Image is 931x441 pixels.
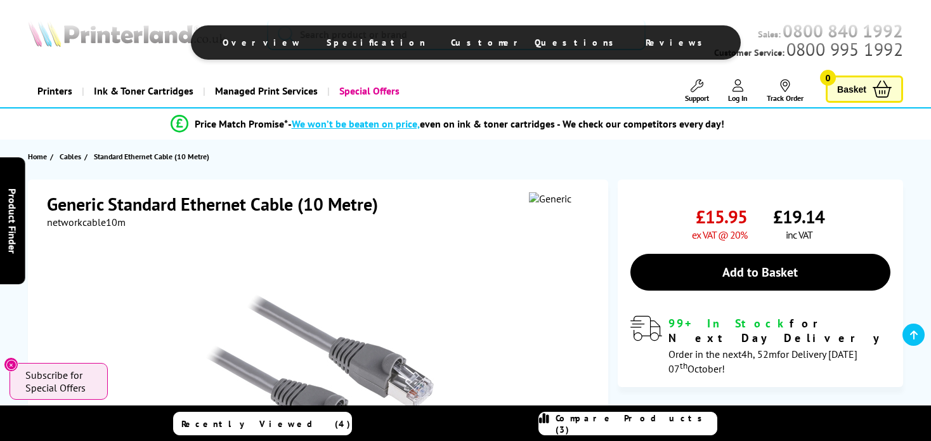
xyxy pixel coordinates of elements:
[696,205,747,228] span: £15.95
[630,254,890,291] a: Add to Basket
[6,113,888,135] li: modal_Promise
[223,37,301,48] span: Overview
[292,117,420,130] span: We won’t be beaten on price,
[47,192,391,216] h1: Generic Standard Ethernet Cable (10 Metre)
[451,37,620,48] span: Customer Questions
[94,75,193,107] span: Ink & Toner Cartridges
[685,79,709,103] a: Support
[288,117,724,130] div: - even on ink & toner cartridges - We check our competitors every day!
[630,316,890,374] div: modal_delivery
[173,412,352,435] a: Recently Viewed (4)
[692,228,747,241] span: ex VAT @ 20%
[773,205,824,228] span: £19.14
[94,150,212,163] a: Standard Ethernet Cable (10 Metre)
[327,75,409,107] a: Special Offers
[4,357,18,372] button: Close
[60,150,81,163] span: Cables
[6,188,19,253] span: Product Finder
[28,150,50,163] a: Home
[327,37,426,48] span: Specification
[556,412,717,435] span: Compare Products (3)
[826,76,903,103] a: Basket 0
[538,412,717,435] a: Compare Products (3)
[767,79,804,103] a: Track Order
[529,192,571,205] img: Generic
[820,70,836,86] span: 0
[680,360,687,371] sup: th
[646,37,709,48] span: Reviews
[728,93,748,103] span: Log In
[203,75,327,107] a: Managed Print Services
[47,216,126,228] span: networkcable10m
[668,316,890,345] div: for Next Day Delivery
[668,348,857,375] span: Order in the next for Delivery [DATE] 07 October!
[82,75,203,107] a: Ink & Toner Cartridges
[25,369,95,394] span: Subscribe for Special Offers
[28,150,47,163] span: Home
[94,150,209,163] span: Standard Ethernet Cable (10 Metre)
[685,93,709,103] span: Support
[195,117,288,130] span: Price Match Promise*
[60,150,84,163] a: Cables
[741,348,777,360] span: 4h, 52m
[837,81,866,98] span: Basket
[28,75,82,107] a: Printers
[668,316,790,331] span: 99+ In Stock
[786,228,812,241] span: inc VAT
[728,79,748,103] a: Log In
[181,418,351,430] span: Recently Viewed (4)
